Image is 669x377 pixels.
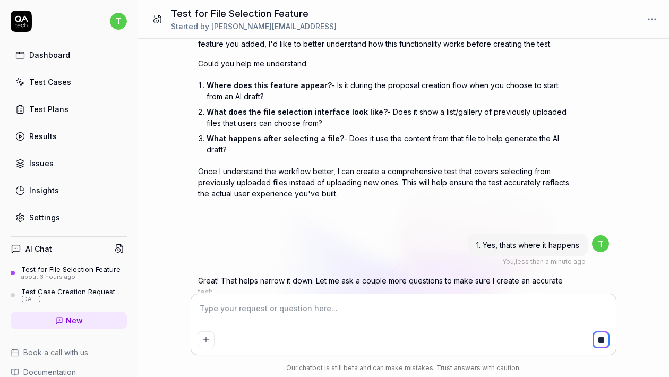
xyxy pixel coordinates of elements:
[29,104,68,115] div: Test Plans
[211,22,337,31] span: [PERSON_NAME][EMAIL_ADDRESS]
[171,6,337,21] h1: Test for File Selection Feature
[11,312,127,329] a: New
[11,207,127,228] a: Settings
[11,99,127,119] a: Test Plans
[11,45,127,65] a: Dashboard
[25,243,52,254] h4: AI Chat
[592,235,609,252] span: t
[11,265,127,281] a: Test for File Selection Featureabout 3 hours ago
[21,287,115,296] div: Test Case Creation Request
[11,287,127,303] a: Test Case Creation Request[DATE]
[21,265,121,273] div: Test for File Selection Feature
[207,133,570,155] p: - Does it use the content from that file to help generate the AI draft?
[29,76,71,88] div: Test Cases
[110,11,127,32] button: t
[66,315,83,326] span: New
[207,80,570,102] p: - Is it during the proposal creation flow when you choose to start from an AI draft?
[476,241,579,250] span: 1. Yes, thats where it happens
[29,212,60,223] div: Settings
[11,126,127,147] a: Results
[110,13,127,30] span: t
[11,153,127,174] a: Issues
[198,166,570,199] p: Once I understand the workflow better, I can create a comprehensive test that covers selecting fr...
[21,296,115,303] div: [DATE]
[171,21,337,32] div: Started by
[29,49,70,61] div: Dashboard
[23,347,88,358] span: Book a call with us
[198,275,570,297] p: Great! That helps narrow it down. Let me ask a couple more questions to make sure I create an acc...
[29,158,54,169] div: Issues
[207,81,332,90] span: Where does this feature appear?
[207,107,388,116] span: What does the file selection interface look like?
[29,131,57,142] div: Results
[502,258,514,265] span: You
[502,257,586,267] div: , less than a minute ago
[11,347,127,358] a: Book a call with us
[207,134,344,143] span: What happens after selecting a file?
[21,273,121,281] div: about 3 hours ago
[11,72,127,92] a: Test Cases
[198,331,215,348] button: Add attachment
[207,106,570,128] p: - Does it show a list/gallery of previously uploaded files that users can choose from?
[198,58,570,69] p: Could you help me understand:
[11,180,127,201] a: Insights
[191,363,616,373] div: Our chatbot is still beta and can make mistakes. Trust answers with caution.
[29,185,59,196] div: Insights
